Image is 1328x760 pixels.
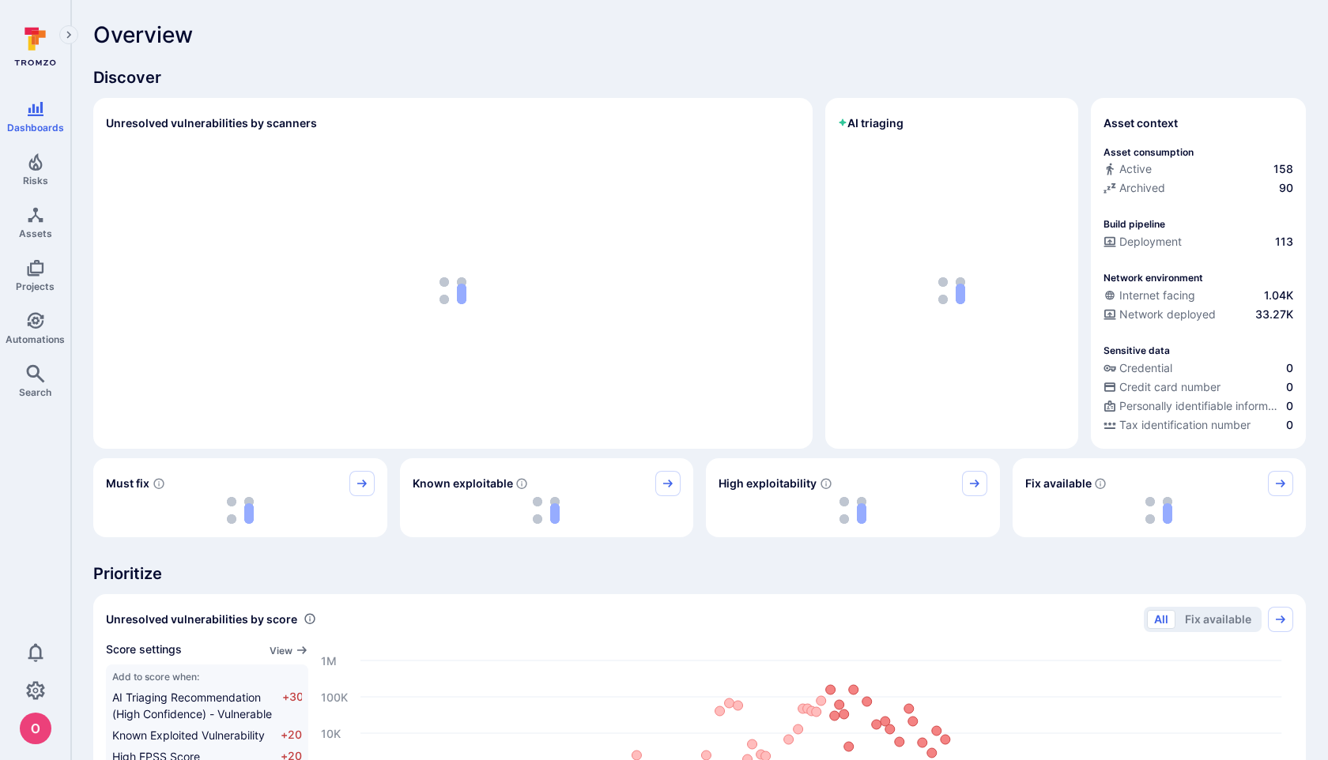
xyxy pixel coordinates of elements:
[1104,234,1293,253] div: Configured deployment pipeline
[1275,234,1293,250] span: 113
[1119,180,1165,196] span: Archived
[20,713,51,744] img: ACg8ocJcCe-YbLxGm5tc0PuNRxmgP8aEm0RBXn6duO8aeMVK9zjHhw=s96-c
[16,280,55,292] span: Projects
[820,477,832,490] svg: EPSS score ≥ 0.7
[1104,379,1293,395] a: Credit card number0
[153,477,165,490] svg: Risk score >=40 , missed SLA
[719,476,817,491] span: High exploitability
[281,727,302,743] span: +20
[282,689,302,722] span: +30
[1119,417,1251,433] span: Tax identification number
[1104,417,1293,436] div: Evidence indicative of processing tax identification numbers
[106,476,149,491] span: Must fix
[1273,161,1293,177] span: 158
[1104,161,1293,177] a: Active158
[93,22,193,47] span: Overview
[1119,288,1195,303] span: Internet facing
[1104,180,1165,196] div: Archived
[106,641,182,658] span: Score settings
[93,458,387,537] div: Must fix
[1119,161,1152,177] span: Active
[1104,379,1220,395] div: Credit card number
[1104,218,1165,230] p: Build pipeline
[106,145,800,436] div: loading spinner
[1104,234,1293,250] a: Deployment113
[93,562,1306,585] span: Prioritize
[839,497,866,524] img: Loading...
[413,476,513,491] span: Known exploitable
[1104,307,1293,322] a: Network deployed33.27K
[1094,477,1107,490] svg: Vulnerabilities with fix available
[1104,398,1283,414] div: Personally identifiable information (PII)
[1104,180,1293,199] div: Code repository is archived
[1104,234,1182,250] div: Deployment
[719,496,987,525] div: loading spinner
[838,145,1066,436] div: loading spinner
[19,228,52,239] span: Assets
[1147,610,1175,629] button: All
[1025,496,1294,525] div: loading spinner
[321,726,341,739] text: 10K
[400,458,694,537] div: Known exploitable
[1286,360,1293,376] span: 0
[1104,417,1251,433] div: Tax identification number
[1025,476,1092,491] span: Fix available
[106,115,317,131] h2: Unresolved vulnerabilities by scanners
[93,66,1306,88] span: Discover
[23,175,48,186] span: Risks
[533,497,560,524] img: Loading...
[1104,307,1293,325] div: Evidence that the asset is packaged and deployed somewhere
[1178,610,1258,629] button: Fix available
[321,690,348,703] text: 100K
[1119,398,1283,414] span: Personally identifiable information (PII)
[227,497,254,524] img: Loading...
[112,690,272,720] span: AI Triaging Recommendation (High Confidence) - Vulnerable
[6,333,65,345] span: Automations
[1119,234,1182,250] span: Deployment
[1104,398,1293,414] a: Personally identifiable information (PII)0
[938,277,965,304] img: Loading...
[1286,379,1293,395] span: 0
[1104,180,1293,196] a: Archived90
[112,728,265,742] span: Known Exploited Vulnerability
[440,277,466,304] img: Loading...
[321,653,337,667] text: 1M
[1104,307,1216,322] div: Network deployed
[7,122,64,134] span: Dashboards
[1104,115,1178,131] span: Asset context
[1119,360,1172,376] span: Credential
[270,645,308,657] button: View
[1145,497,1172,524] img: Loading...
[515,477,528,490] svg: Confirmed exploitable by KEV
[1104,272,1203,284] p: Network environment
[1104,146,1194,158] p: Asset consumption
[1286,398,1293,414] span: 0
[1104,360,1293,376] a: Credential0
[304,611,316,627] div: Number of vulnerabilities in status 'Open' 'Triaged' and 'In process' grouped by score
[1104,398,1293,417] div: Evidence indicative of processing personally identifiable information
[59,25,78,44] button: Expand navigation menu
[63,28,74,42] i: Expand navigation menu
[1119,307,1216,322] span: Network deployed
[1104,360,1172,376] div: Credential
[1104,360,1293,379] div: Evidence indicative of handling user or service credentials
[270,641,308,658] a: View
[1119,379,1220,395] span: Credit card number
[1264,288,1293,303] span: 1.04K
[1279,180,1293,196] span: 90
[1255,307,1293,322] span: 33.27K
[706,458,1000,537] div: High exploitability
[106,496,375,525] div: loading spinner
[112,671,302,683] span: Add to score when:
[413,496,681,525] div: loading spinner
[1286,417,1293,433] span: 0
[1104,379,1293,398] div: Evidence indicative of processing credit card numbers
[1104,161,1293,180] div: Commits seen in the last 180 days
[1104,288,1195,303] div: Internet facing
[1104,288,1293,307] div: Evidence that an asset is internet facing
[106,611,297,627] span: Unresolved vulnerabilities by score
[838,115,904,131] h2: AI triaging
[1104,344,1170,356] p: Sensitive data
[1104,161,1152,177] div: Active
[19,386,51,398] span: Search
